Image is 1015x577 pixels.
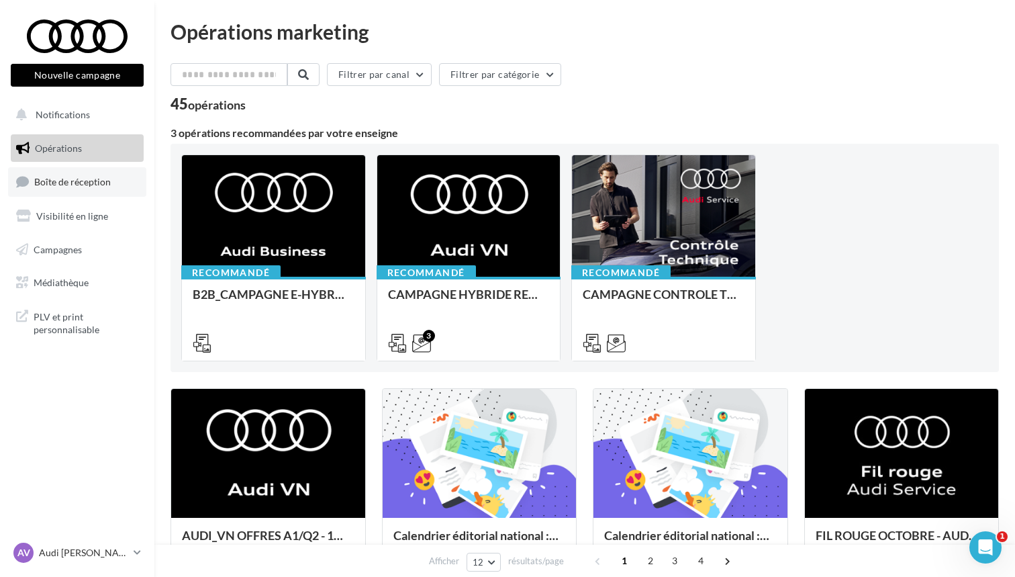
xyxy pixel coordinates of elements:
span: Afficher [429,555,459,568]
a: Boîte de réception [8,167,146,196]
div: CAMPAGNE CONTROLE TECHNIQUE 25€ OCTOBRE [583,287,744,314]
span: 1 [614,550,635,572]
a: Médiathèque [8,269,146,297]
span: Campagnes [34,243,82,255]
button: Notifications [8,101,141,129]
button: Nouvelle campagne [11,64,144,87]
a: AV Audi [PERSON_NAME] [11,540,144,566]
div: 45 [171,97,246,112]
div: opérations [188,99,246,111]
button: Filtrer par catégorie [439,63,561,86]
div: Recommandé [377,265,476,280]
div: 3 [423,330,435,342]
span: AV [17,546,30,560]
div: CAMPAGNE HYBRIDE RECHARGEABLE [388,287,550,314]
div: Opérations marketing [171,21,999,42]
a: Visibilité en ligne [8,202,146,230]
p: Audi [PERSON_NAME] [39,546,128,560]
span: Boîte de réception [34,176,111,187]
span: résultats/page [508,555,564,568]
span: PLV et print personnalisable [34,308,138,337]
span: 1 [997,531,1008,542]
span: 3 [664,550,685,572]
a: Opérations [8,134,146,163]
button: 12 [467,553,501,572]
span: Médiathèque [34,277,89,288]
a: PLV et print personnalisable [8,302,146,342]
div: FIL ROUGE OCTOBRE - AUDI SERVICE [816,529,988,556]
span: Notifications [36,109,90,120]
span: 12 [473,557,484,568]
button: Filtrer par canal [327,63,432,86]
div: Recommandé [181,265,281,280]
span: Visibilité en ligne [36,210,108,222]
span: 4 [690,550,712,572]
span: 2 [640,550,661,572]
div: Calendrier éditorial national : semaine du 29.09 au 05.10 [604,529,777,556]
div: AUDI_VN OFFRES A1/Q2 - 10 au 31 octobre [182,529,354,556]
div: Recommandé [571,265,671,280]
div: B2B_CAMPAGNE E-HYBRID OCTOBRE [193,287,354,314]
div: 3 opérations recommandées par votre enseigne [171,128,999,138]
span: Opérations [35,142,82,154]
iframe: Intercom live chat [969,531,1002,564]
a: Campagnes [8,236,146,264]
div: Calendrier éditorial national : semaine du 06.10 au 12.10 [393,529,566,556]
